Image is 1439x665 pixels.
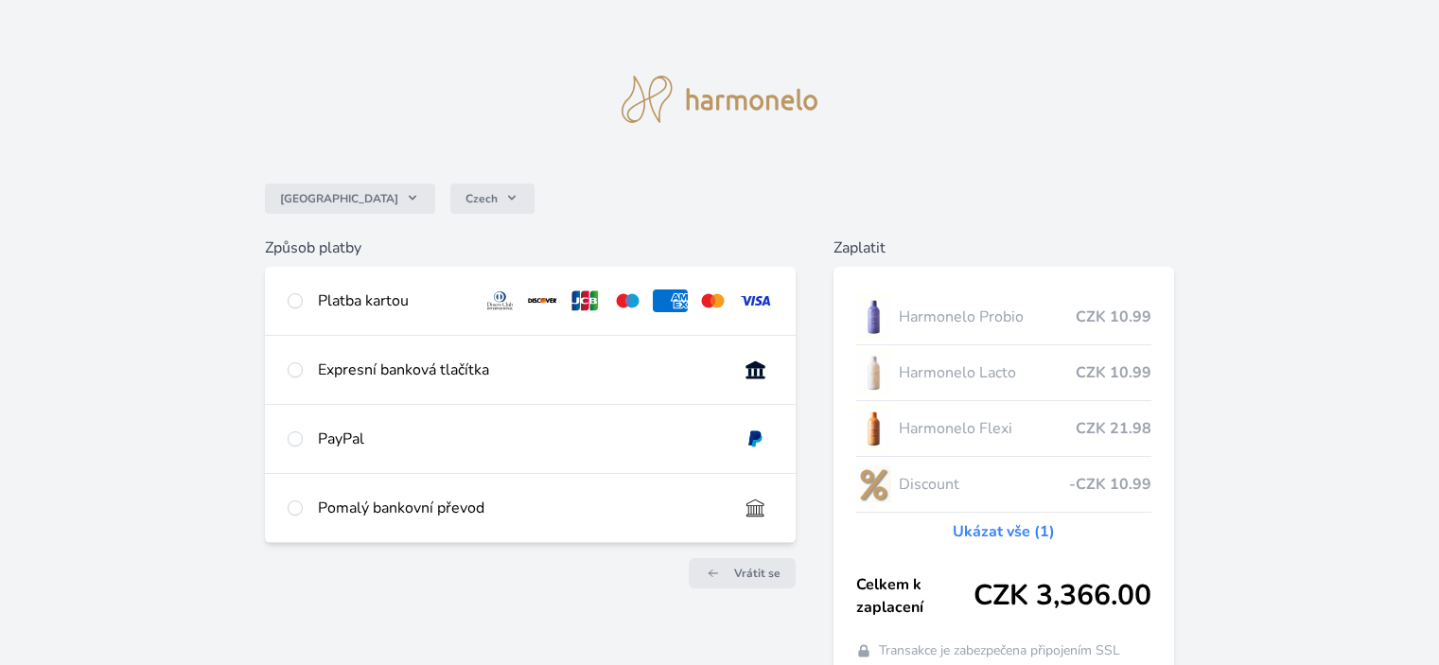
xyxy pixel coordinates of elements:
a: Vrátit se [689,558,796,588]
button: Czech [450,184,535,214]
span: -CZK 10.99 [1069,473,1151,496]
span: Vrátit se [734,566,781,581]
img: bankTransfer_IBAN.svg [738,497,773,519]
img: onlineBanking_CZ.svg [738,359,773,381]
img: logo.svg [622,76,818,123]
span: Celkem k zaplacení [856,573,974,619]
img: CLEAN_LACTO_se_stinem_x-hi-lo.jpg [856,349,892,396]
span: [GEOGRAPHIC_DATA] [280,191,398,206]
button: [GEOGRAPHIC_DATA] [265,184,435,214]
span: Harmonelo Flexi [899,417,1075,440]
h6: Zaplatit [834,236,1174,259]
img: paypal.svg [738,428,773,450]
img: visa.svg [738,289,773,312]
img: CLEAN_PROBIO_se_stinem_x-lo.jpg [856,293,892,341]
img: diners.svg [483,289,518,312]
span: CZK 3,366.00 [974,579,1151,613]
h6: Způsob platby [265,236,795,259]
span: Transakce je zabezpečena připojením SSL [879,641,1120,660]
div: Pomalý bankovní převod [318,497,722,519]
img: discover.svg [525,289,560,312]
img: amex.svg [653,289,688,312]
div: Expresní banková tlačítka [318,359,722,381]
span: CZK 21.98 [1076,417,1151,440]
span: CZK 10.99 [1076,306,1151,328]
img: CLEAN_FLEXI_se_stinem_x-hi_(1)-lo.jpg [856,405,892,452]
div: PayPal [318,428,722,450]
img: maestro.svg [610,289,645,312]
span: Harmonelo Probio [899,306,1075,328]
span: CZK 10.99 [1076,361,1151,384]
img: jcb.svg [568,289,603,312]
span: Harmonelo Lacto [899,361,1075,384]
img: discount-lo.png [856,461,892,508]
a: Ukázat vše (1) [953,520,1055,543]
div: Platba kartou [318,289,467,312]
span: Czech [465,191,498,206]
img: mc.svg [695,289,730,312]
span: Discount [899,473,1068,496]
